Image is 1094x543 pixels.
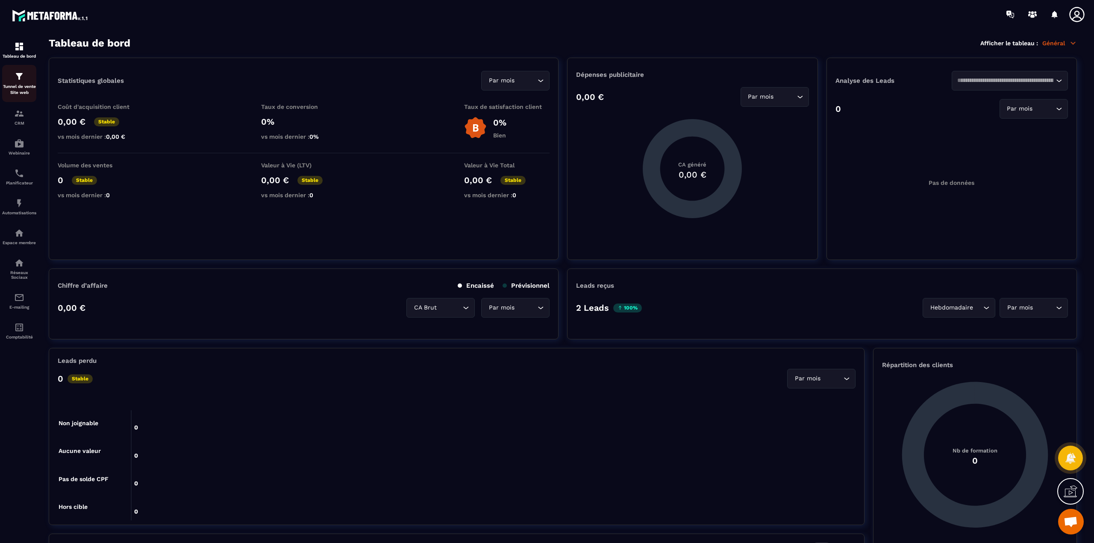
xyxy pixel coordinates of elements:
[59,420,98,427] tspan: Non joignable
[458,282,494,289] p: Encaissé
[68,374,93,383] p: Stable
[487,303,516,312] span: Par mois
[406,298,475,318] div: Search for option
[261,117,347,127] p: 0%
[106,133,125,140] span: 0,00 €
[14,71,24,82] img: formation
[58,162,143,169] p: Volume des ventes
[741,87,809,107] div: Search for option
[261,133,347,140] p: vs mois dernier :
[882,361,1068,369] p: Répartition des clients
[261,192,347,199] p: vs mois dernier :
[2,181,36,185] p: Planificateur
[2,151,36,155] p: Webinaire
[923,298,995,318] div: Search for option
[576,303,609,313] p: 2 Leads
[2,286,36,316] a: emailemailE-mailing
[2,84,36,96] p: Tunnel de vente Site web
[14,41,24,52] img: formation
[309,192,313,199] span: 0
[2,335,36,339] p: Comptabilité
[261,162,347,169] p: Valeur à Vie (LTV)
[487,76,516,85] span: Par mois
[12,8,89,23] img: logo
[72,176,97,185] p: Stable
[2,102,36,132] a: formationformationCRM
[980,40,1038,47] p: Afficher le tableau :
[1005,303,1035,312] span: Par mois
[481,71,550,90] div: Search for option
[2,65,36,102] a: formationformationTunnel de vente Site web
[776,92,795,102] input: Search for option
[58,192,143,199] p: vs mois dernier :
[2,192,36,222] a: automationsautomationsAutomatisations
[2,305,36,309] p: E-mailing
[2,162,36,192] a: schedulerschedulerPlanificateur
[929,179,974,186] p: Pas de données
[613,304,642,312] p: 100%
[2,270,36,280] p: Réseaux Sociaux
[59,503,88,510] tspan: Hors cible
[58,282,108,289] p: Chiffre d’affaire
[14,168,24,178] img: scheduler
[14,138,24,149] img: automations
[835,104,841,114] p: 0
[928,303,975,312] span: Hebdomadaire
[1058,509,1084,534] div: Mở cuộc trò chuyện
[822,374,841,383] input: Search for option
[493,117,506,128] p: 0%
[58,117,85,127] p: 0,00 €
[576,92,604,102] p: 0,00 €
[58,374,63,384] p: 0
[787,369,856,388] div: Search for option
[464,162,550,169] p: Valeur à Vie Total
[59,476,109,482] tspan: Pas de solde CPF
[952,71,1068,90] div: Search for option
[58,357,97,365] p: Leads perdu
[493,132,506,139] p: Bien
[261,103,347,110] p: Taux de conversion
[2,251,36,286] a: social-networksocial-networkRéseaux Sociaux
[58,303,85,313] p: 0,00 €
[58,133,143,140] p: vs mois dernier :
[94,117,119,126] p: Stable
[1000,99,1068,119] div: Search for option
[59,447,101,454] tspan: Aucune valeur
[503,282,550,289] p: Prévisionnel
[58,175,63,185] p: 0
[2,35,36,65] a: formationformationTableau de bord
[14,258,24,268] img: social-network
[2,240,36,245] p: Espace membre
[464,103,550,110] p: Taux de satisfaction client
[58,103,143,110] p: Coût d'acquisition client
[14,322,24,333] img: accountant
[500,176,526,185] p: Stable
[464,175,492,185] p: 0,00 €
[464,192,550,199] p: vs mois dernier :
[957,76,1054,85] input: Search for option
[1035,104,1054,114] input: Search for option
[14,228,24,238] img: automations
[297,176,323,185] p: Stable
[412,303,438,312] span: CA Brut
[14,292,24,303] img: email
[1000,298,1068,318] div: Search for option
[576,282,614,289] p: Leads reçus
[2,316,36,346] a: accountantaccountantComptabilité
[1005,104,1035,114] span: Par mois
[2,121,36,126] p: CRM
[1035,303,1054,312] input: Search for option
[481,298,550,318] div: Search for option
[106,192,110,199] span: 0
[309,133,319,140] span: 0%
[835,77,952,85] p: Analyse des Leads
[1042,39,1077,47] p: Général
[49,37,130,49] h3: Tableau de bord
[746,92,776,102] span: Par mois
[14,198,24,208] img: automations
[261,175,289,185] p: 0,00 €
[464,117,487,139] img: b-badge-o.b3b20ee6.svg
[438,303,461,312] input: Search for option
[2,222,36,251] a: automationsautomationsEspace membre
[58,77,124,85] p: Statistiques globales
